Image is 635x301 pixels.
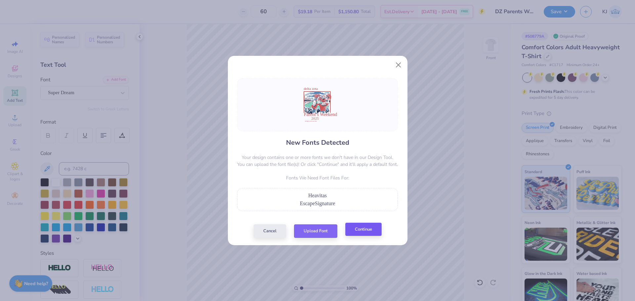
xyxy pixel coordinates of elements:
button: Continue [345,223,382,236]
p: Fonts We Need Font Files For: [237,174,398,181]
button: Cancel [254,224,286,238]
span: Heavitas [308,193,327,198]
button: Upload Font [294,224,337,238]
span: EscapeSignature [300,201,335,206]
h4: New Fonts Detected [286,138,349,147]
button: Close [392,59,404,71]
p: Your design contains one or more fonts we don't have in our Design Tool. You can upload the font ... [237,154,398,168]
